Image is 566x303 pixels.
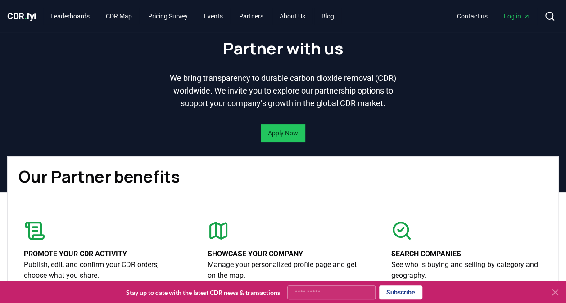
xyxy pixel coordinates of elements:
[197,8,230,24] a: Events
[18,168,548,186] h1: Our Partner benefits
[24,249,175,259] p: Promote your CDR activity
[261,124,305,142] button: Apply Now
[208,259,359,281] p: Manage your personalized profile page and get on the map.
[497,8,537,24] a: Log in
[314,8,341,24] a: Blog
[141,8,195,24] a: Pricing Survey
[7,11,36,22] span: CDR fyi
[223,40,343,58] h1: Partner with us
[504,12,530,21] span: Log in
[268,129,298,138] a: Apply Now
[43,8,341,24] nav: Main
[43,8,97,24] a: Leaderboards
[232,8,271,24] a: Partners
[272,8,312,24] a: About Us
[24,259,175,281] p: Publish, edit, and confirm your CDR orders; choose what you share.
[7,10,36,22] a: CDR.fyi
[391,259,542,281] p: See who is buying and selling by category and geography.
[99,8,139,24] a: CDR Map
[208,249,359,259] p: Showcase your company
[24,11,27,22] span: .
[168,72,398,110] p: We bring transparency to durable carbon dioxide removal (CDR) worldwide. We invite you to explore...
[450,8,495,24] a: Contact us
[391,249,542,259] p: Search companies
[450,8,537,24] nav: Main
